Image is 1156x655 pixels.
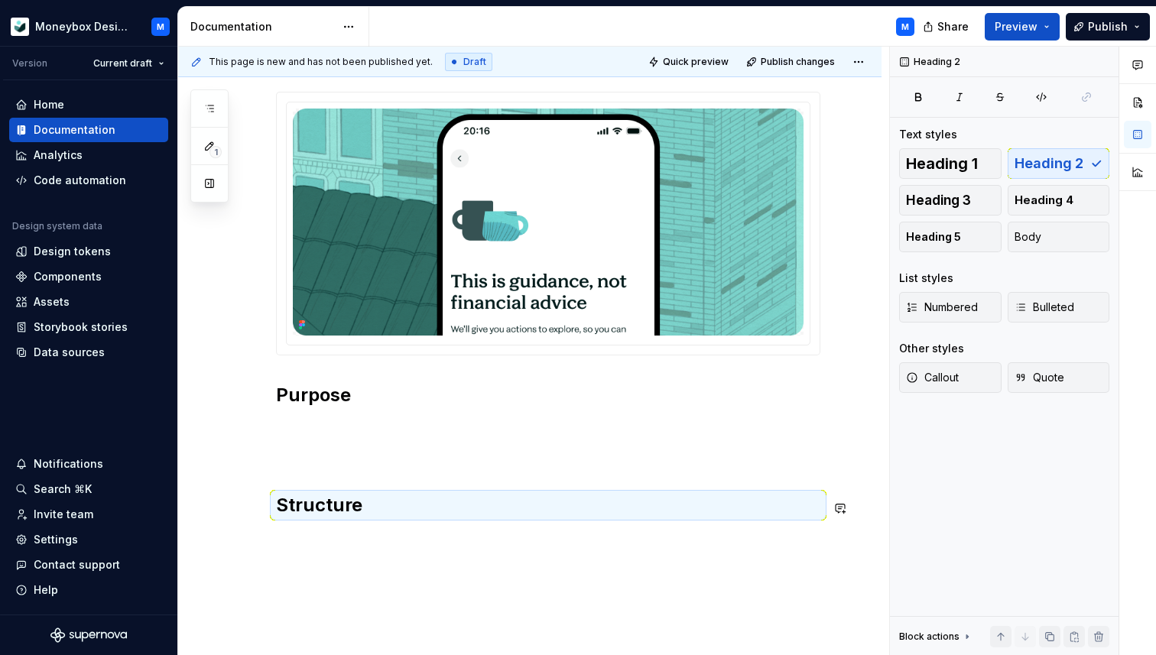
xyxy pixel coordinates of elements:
button: Heading 4 [1008,185,1110,216]
a: Components [9,264,168,289]
div: Home [34,97,64,112]
a: Data sources [9,340,168,365]
img: 9de6ca4a-8ec4-4eed-b9a2-3d312393a40a.png [11,18,29,36]
a: Invite team [9,502,168,527]
span: This page is new and has not been published yet. [209,56,433,68]
div: Block actions [899,631,960,643]
span: Draft [463,56,486,68]
div: Documentation [190,19,335,34]
button: Preview [985,13,1060,41]
span: Numbered [906,300,978,315]
div: Search ⌘K [34,482,92,497]
button: Contact support [9,553,168,577]
div: Documentation [34,122,115,138]
span: Heading 3 [906,193,971,208]
button: Callout [899,362,1002,393]
div: Data sources [34,345,105,360]
div: Text styles [899,127,957,142]
span: Publish [1088,19,1128,34]
div: Help [34,582,58,598]
button: Help [9,578,168,602]
button: Publish changes [742,51,842,73]
a: Design tokens [9,239,168,264]
svg: Supernova Logo [50,627,127,643]
a: Storybook stories [9,315,168,339]
div: Components [34,269,102,284]
a: Documentation [9,118,168,142]
span: Quick preview [663,56,729,68]
button: Body [1008,222,1110,252]
div: Notifications [34,456,103,472]
a: Settings [9,527,168,552]
button: Notifications [9,452,168,476]
button: Numbered [899,292,1002,323]
div: Other styles [899,341,964,356]
span: Body [1015,229,1041,245]
div: Moneybox Design System [35,19,133,34]
span: Share [937,19,969,34]
div: Contact support [34,557,120,572]
button: Bulleted [1008,292,1110,323]
a: Home [9,92,168,117]
h2: Structure [276,493,820,517]
a: Analytics [9,143,168,167]
div: Analytics [34,148,83,163]
a: Assets [9,290,168,314]
div: M [901,21,909,33]
button: Heading 3 [899,185,1002,216]
div: Code automation [34,173,126,188]
button: Current draft [86,53,171,74]
span: Heading 5 [906,229,961,245]
span: Publish changes [761,56,835,68]
span: Heading 1 [906,156,978,171]
span: Quote [1015,370,1064,385]
div: Design system data [12,220,102,232]
div: Design tokens [34,244,111,259]
h2: Purpose [276,383,820,407]
div: Invite team [34,507,93,522]
span: Callout [906,370,959,385]
button: Search ⌘K [9,477,168,501]
div: List styles [899,271,953,286]
span: 1 [209,146,222,158]
span: Heading 4 [1015,193,1073,208]
button: Share [915,13,979,41]
div: Storybook stories [34,319,128,335]
span: Current draft [93,57,152,70]
button: Moneybox Design SystemM [3,10,174,43]
span: Bulleted [1015,300,1074,315]
div: M [157,21,164,33]
button: Heading 5 [899,222,1002,252]
button: Quote [1008,362,1110,393]
button: Quick preview [644,51,735,73]
button: Heading 1 [899,148,1002,179]
div: Assets [34,294,70,310]
div: Block actions [899,626,973,647]
a: Code automation [9,168,168,193]
div: Settings [34,532,78,547]
button: Publish [1066,13,1150,41]
span: Preview [995,19,1037,34]
div: Version [12,57,47,70]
